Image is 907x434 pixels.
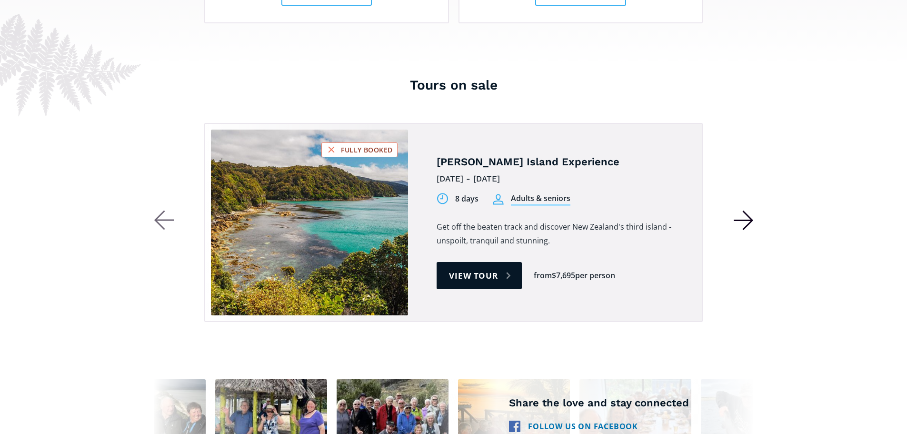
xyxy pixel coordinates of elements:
[534,270,552,281] div: from
[511,193,570,206] div: Adults & seniors
[455,193,459,204] div: 8
[437,262,522,289] a: View tour
[509,420,638,434] a: Follow us on Facebook
[461,193,478,204] div: days
[552,270,575,281] div: $7,695
[154,76,754,94] h3: Tours on sale
[437,220,680,248] p: Get off the beaten track and discover New Zealand's third island - unspoilt, tranquil and stunning.
[509,396,689,410] h3: Share the love and stay connected
[575,270,615,281] div: per person
[437,155,680,169] h4: [PERSON_NAME] Island Experience
[437,172,680,186] div: [DATE] - [DATE]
